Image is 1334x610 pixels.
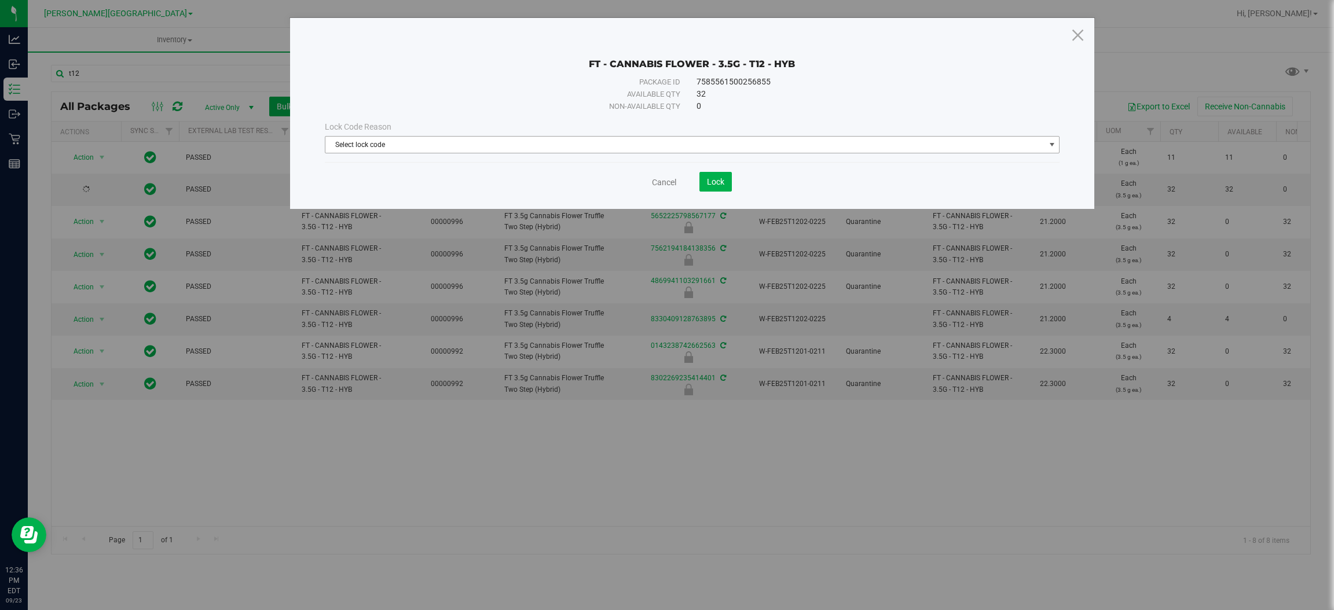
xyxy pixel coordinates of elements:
[325,41,1060,70] div: FT - CANNABIS FLOWER - 3.5G - T12 - HYB
[707,177,724,186] span: Lock
[652,177,676,188] a: Cancel
[699,172,732,192] button: Lock
[697,76,1027,88] div: 7585561500256855
[697,88,1027,100] div: 32
[357,101,680,112] div: Non-available qty
[357,76,680,88] div: Package ID
[697,100,1027,112] div: 0
[1045,137,1059,153] span: select
[357,89,680,100] div: Available qty
[325,137,1045,153] span: Select lock code
[12,517,46,552] iframe: Resource center
[325,122,391,131] span: Lock Code Reason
